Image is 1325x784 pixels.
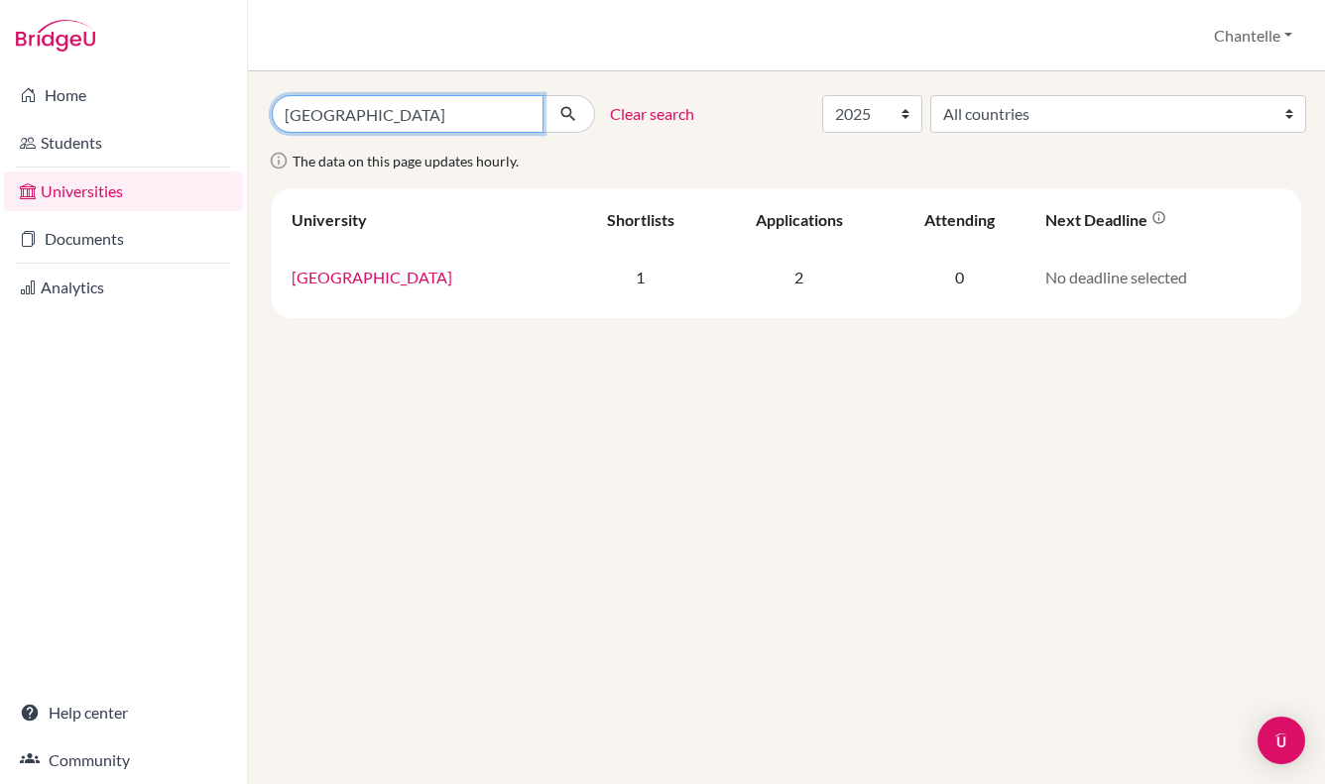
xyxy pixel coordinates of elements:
button: Chantelle [1205,17,1301,55]
span: The data on this page updates hourly. [293,153,519,169]
td: 1 [569,244,712,310]
div: Open Intercom Messenger [1258,717,1305,764]
div: Shortlists [607,210,674,229]
div: Next deadline [1045,210,1166,229]
div: Attending [924,210,995,229]
a: Clear search [610,102,694,126]
th: University [280,196,569,244]
a: Community [4,740,243,780]
span: No deadline selected [1045,268,1187,286]
img: Bridge-U [16,20,95,52]
a: [GEOGRAPHIC_DATA] [292,268,452,286]
div: Applications [756,210,843,229]
a: Help center [4,693,243,732]
a: Universities [4,171,243,211]
a: Home [4,75,243,115]
input: Search all universities [272,95,543,133]
a: Analytics [4,268,243,307]
a: Students [4,123,243,163]
td: 2 [712,244,887,310]
a: Documents [4,219,243,259]
td: 0 [886,244,1033,310]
